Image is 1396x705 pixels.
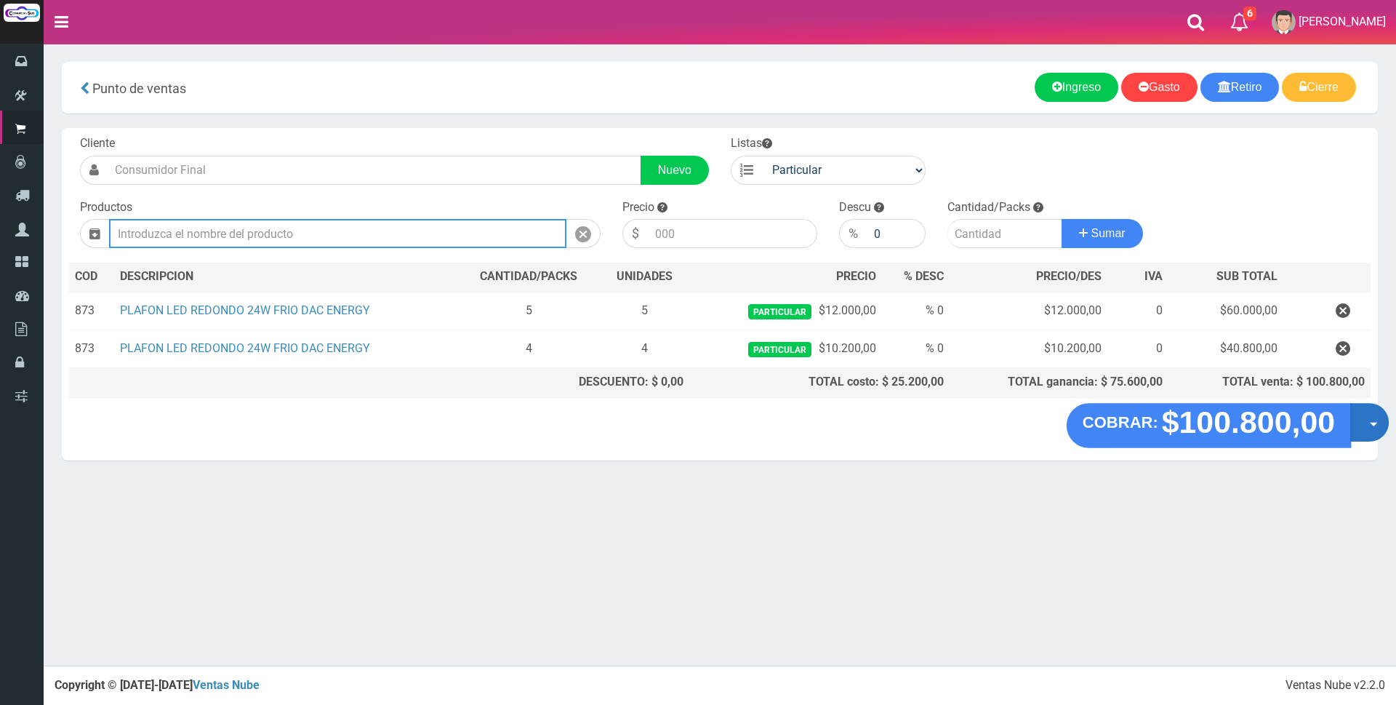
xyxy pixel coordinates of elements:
[1200,73,1280,102] a: Retiro
[457,330,601,368] td: 4
[120,303,370,317] a: PLAFON LED REDONDO 24W FRIO DAC ENERGY
[695,374,944,391] div: TOTAL costo: $ 25.200,00
[904,269,944,283] span: % DESC
[114,263,457,292] th: DES
[689,292,883,330] td: $12.000,00
[1285,677,1385,694] div: Ventas Nube v2.2.0
[1282,73,1356,102] a: Cierre
[457,292,601,330] td: 5
[955,374,1162,391] div: TOTAL ganancia: $ 75.600,00
[641,156,709,185] a: Nuevo
[1299,15,1386,28] span: [PERSON_NAME]
[836,268,876,285] span: PRECIO
[1162,405,1336,439] strong: $100.800,00
[92,81,186,96] span: Punto de ventas
[1144,269,1163,283] span: IVA
[601,330,689,368] td: 4
[947,219,1062,248] input: Cantidad
[80,199,132,216] label: Productos
[950,330,1107,368] td: $10.200,00
[1243,7,1256,20] span: 6
[463,374,683,391] div: DESCUENTO: $ 0,00
[839,219,867,248] div: %
[4,4,40,22] img: Logo grande
[1174,374,1365,391] div: TOTAL venta: $ 100.800,00
[1035,73,1118,102] a: Ingreso
[947,199,1030,216] label: Cantidad/Packs
[141,269,193,283] span: CRIPCION
[69,292,114,330] td: 873
[108,156,641,185] input: Consumidor Final
[689,330,883,368] td: $10.200,00
[80,135,115,152] label: Cliente
[457,263,601,292] th: CANTIDAD/PACKS
[748,342,811,357] span: Particular
[622,219,648,248] div: $
[1272,10,1296,34] img: User Image
[69,263,114,292] th: COD
[1091,227,1126,239] span: Sumar
[950,292,1107,330] td: $12.000,00
[1107,330,1168,368] td: 0
[1062,219,1143,248] button: Sumar
[839,199,871,216] label: Descu
[601,263,689,292] th: UNIDADES
[867,219,926,248] input: 000
[1216,268,1277,285] span: SUB TOTAL
[69,330,114,368] td: 873
[55,678,260,692] strong: Copyright © [DATE]-[DATE]
[1067,403,1351,448] button: COBRAR: $100.800,00
[622,199,654,216] label: Precio
[1107,292,1168,330] td: 0
[1168,292,1283,330] td: $60.000,00
[882,330,950,368] td: % 0
[648,219,817,248] input: 000
[882,292,950,330] td: % 0
[601,292,689,330] td: 5
[1168,330,1283,368] td: $40.800,00
[193,678,260,692] a: Ventas Nube
[731,135,772,152] label: Listas
[1036,269,1102,283] span: PRECIO/DES
[120,341,370,355] a: PLAFON LED REDONDO 24W FRIO DAC ENERGY
[1121,73,1198,102] a: Gasto
[1083,414,1158,431] strong: COBRAR:
[109,219,566,248] input: Introduzca el nombre del producto
[748,304,811,319] span: Particular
